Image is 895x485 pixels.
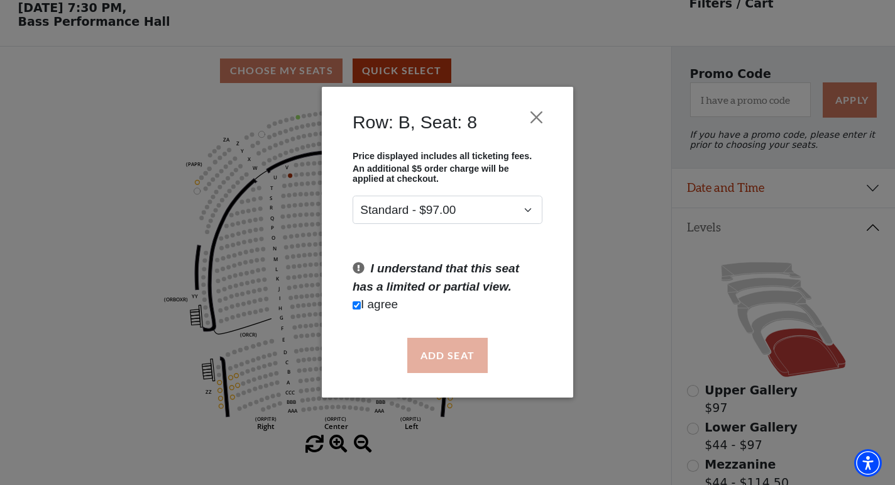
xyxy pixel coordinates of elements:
[353,301,361,309] input: Checkbox field
[525,106,549,130] button: Close
[407,338,488,373] button: Add Seat
[353,164,542,184] p: An additional $5 order charge will be applied at checkout.
[353,111,477,133] h4: Row: B, Seat: 8
[353,151,542,161] p: Price displayed includes all ticketing fees.
[353,260,542,296] p: I understand that this seat has a limited or partial view.
[353,296,542,315] p: I agree
[854,449,882,477] div: Accessibility Menu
